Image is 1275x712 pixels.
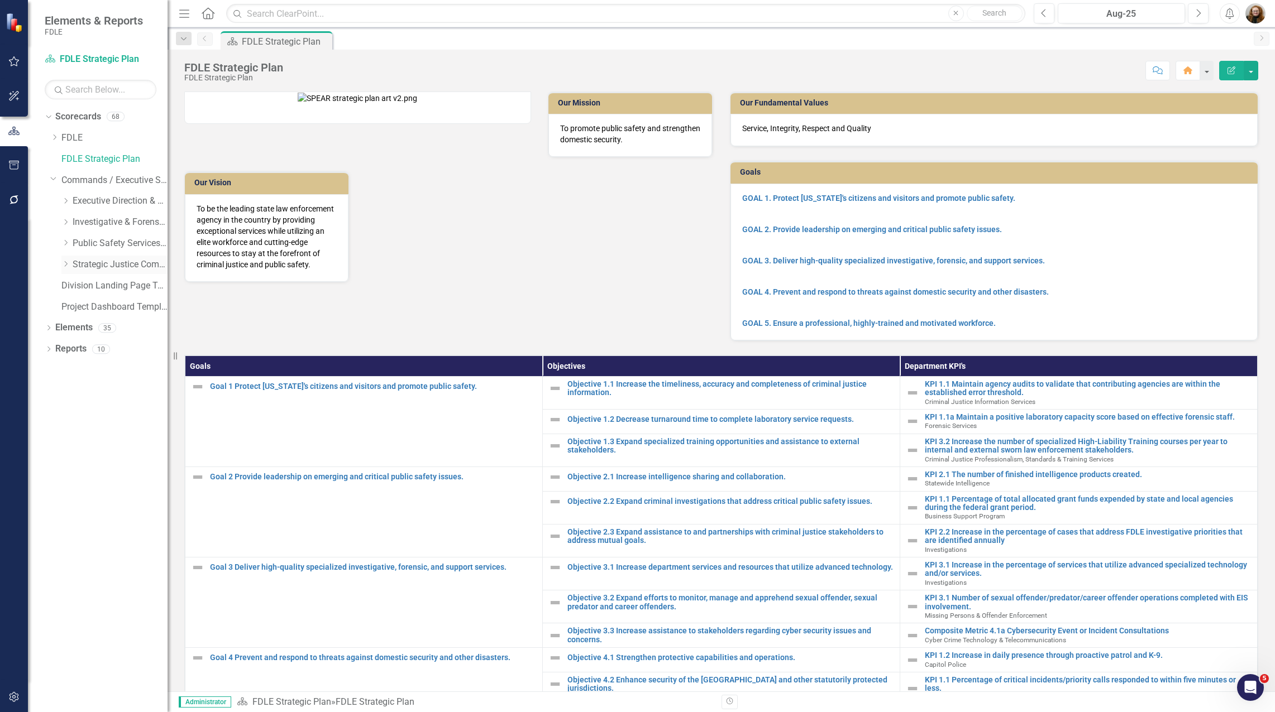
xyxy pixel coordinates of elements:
[742,225,1002,234] a: GOAL 2. Provide leadership on emerging and critical public safety issues.
[925,636,1066,644] span: Cyber Crime Technology & Telecommunications
[210,382,537,391] a: Goal 1 Protect [US_STATE]'s citizens and visitors and promote public safety.
[548,413,562,426] img: Not Defined
[55,110,101,123] a: Scorecards
[548,561,562,574] img: Not Defined
[185,376,543,466] td: Double-Click to Edit Right Click for Context Menu
[1260,674,1269,683] span: 5
[925,455,1114,463] span: Criminal Justice Professionalism, Standards & Training Services
[925,413,1252,421] a: KPI 1.1a Maintain a positive laboratory capacity score based on effective forensic staff.
[982,8,1006,17] span: Search
[567,497,894,506] a: Objective 2.2 Expand criminal investigations that address critical public safety issues.
[742,123,1247,134] p: Service, Integrity, Respect and Quality
[742,287,1049,296] a: GOAL 4. Prevent and respond to threats against domestic security and other disasters.
[543,524,900,557] td: Double-Click to Edit Right Click for Context Menu
[543,376,900,409] td: Double-Click to Edit Right Click for Context Menu
[191,651,204,665] img: Not Defined
[906,501,919,514] img: Not Defined
[73,195,168,208] a: Executive Direction & Business Support
[191,380,204,393] img: Not Defined
[45,27,143,36] small: FDLE
[900,590,1258,623] td: Double-Click to Edit Right Click for Context Menu
[548,677,562,691] img: Not Defined
[925,651,1252,660] a: KPI 1.2 Increase in daily presence through proactive patrol and K-9.
[906,682,919,695] img: Not Defined
[558,99,706,107] h3: Our Mission
[210,653,537,662] a: Goal 4 Prevent and respond to threats against domestic security and other disasters.
[925,627,1252,635] a: Composite Metric 4.1a Cybersecurity Event or Incident Consultations
[900,491,1258,524] td: Double-Click to Edit Right Click for Context Menu
[742,194,1015,203] a: GOAL 1. Protect [US_STATE]'s citizens and visitors and promote public safety.
[900,623,1258,648] td: Double-Click to Edit Right Click for Context Menu
[548,596,562,609] img: Not Defined
[925,676,1252,693] a: KPI 1.1 Percentage of critical incidents/priority calls responded to within five minutes or less.
[107,112,125,122] div: 68
[925,661,966,668] span: Capitol Police
[543,623,900,648] td: Double-Click to Edit Right Click for Context Menu
[543,590,900,623] td: Double-Click to Edit Right Click for Context Menu
[45,14,143,27] span: Elements & Reports
[197,203,337,270] p: To be the leading state law enforcement agency in the country by providing exceptional services w...
[906,386,919,400] img: Not Defined
[73,258,168,271] a: Strategic Justice Command
[185,466,543,557] td: Double-Click to Edit Right Click for Context Menu
[191,561,204,574] img: Not Defined
[925,612,1047,619] span: Missing Persons & Offender Enforcement
[191,470,204,484] img: Not Defined
[560,123,700,145] p: To promote public safety and strengthen domestic security.
[548,495,562,508] img: Not Defined
[210,473,537,481] a: Goal 2 Provide leadership on emerging and critical public safety issues.
[73,237,168,250] a: Public Safety Services Command
[925,561,1252,578] a: KPI 3.1 Increase in the percentage of services that utilize advanced specialized technology and/o...
[900,434,1258,466] td: Double-Click to Edit Right Click for Context Menu
[194,179,343,187] h3: Our Vision
[45,53,156,66] a: FDLE Strategic Plan
[210,563,537,571] a: Goal 3 Deliver high-quality specialized investigative, forensic, and support services.
[92,344,110,354] div: 10
[543,672,900,705] td: Double-Click to Edit Right Click for Context Menu
[925,495,1252,512] a: KPI 1.1 Percentage of total allocated grant funds expended by state and local agencies during the...
[925,437,1252,455] a: KPI 3.2 Increase the number of specialized High-Liability Training courses per year to internal a...
[73,216,168,229] a: Investigative & Forensic Services Command
[900,557,1258,590] td: Double-Click to Edit Right Click for Context Menu
[543,409,900,434] td: Double-Click to Edit Right Click for Context Menu
[906,600,919,613] img: Not Defined
[548,629,562,642] img: Not Defined
[6,12,26,32] img: ClearPoint Strategy
[226,4,1025,23] input: Search ClearPoint...
[179,696,231,708] span: Administrator
[548,530,562,543] img: Not Defined
[925,398,1035,406] span: Criminal Justice Information Services
[98,323,116,333] div: 35
[567,627,894,644] a: Objective 3.3 Increase assistance to stakeholders regarding cyber security issues and concerns.
[252,696,331,707] a: FDLE Strategic Plan
[55,343,87,355] a: Reports
[925,546,967,554] span: Investigations
[925,470,1252,479] a: KPI 2.1 The number of finished intelligence products created.
[567,415,894,424] a: Objective 1.2 Decrease turnaround time to complete laboratory service requests.
[184,74,283,82] div: FDLE Strategic Plan
[567,528,894,545] a: Objective 2.3 Expand assistance to and partnerships with criminal justice stakeholders to address...
[906,444,919,457] img: Not Defined
[925,512,1005,520] span: Business Support Program
[61,174,168,187] a: Commands / Executive Support Branch
[925,422,977,430] span: Forensic Services
[1062,7,1181,21] div: Aug-25
[740,99,1253,107] h3: Our Fundamental Values
[900,648,1258,672] td: Double-Click to Edit Right Click for Context Menu
[543,491,900,524] td: Double-Click to Edit Right Click for Context Menu
[543,557,900,590] td: Double-Click to Edit Right Click for Context Menu
[567,437,894,455] a: Objective 1.3 Expand specialized training opportunities and assistance to external stakeholders.
[925,528,1252,545] a: KPI 2.2 Increase in the percentage of cases that address FDLE investigative priorities that are i...
[548,651,562,665] img: Not Defined
[1058,3,1185,23] button: Aug-25
[237,696,713,709] div: »
[742,256,1045,265] a: GOAL 3. Deliver high-quality specialized investigative, forensic, and support services.
[900,409,1258,434] td: Double-Click to Edit Right Click for Context Menu
[925,594,1252,611] a: KPI 3.1 Number of sexual offender/predator/career offender operations completed with EIS involvem...
[185,557,543,648] td: Double-Click to Edit Right Click for Context Menu
[925,579,967,586] span: Investigations
[906,653,919,667] img: Not Defined
[567,676,894,693] a: Objective 4.2 Enhance security of the [GEOGRAPHIC_DATA] and other statutorily protected jurisdict...
[906,567,919,580] img: Not Defined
